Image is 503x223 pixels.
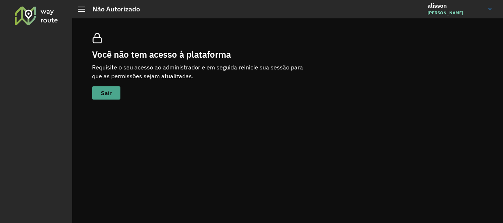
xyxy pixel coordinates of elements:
[92,63,313,80] p: Requisite o seu acesso ao administrador e em seguida reinicie sua sessão para que as permissões s...
[92,86,120,100] button: button
[428,2,483,9] h3: alisson
[428,10,483,16] span: [PERSON_NAME]
[101,90,112,96] span: Sair
[85,5,140,13] h2: Não Autorizado
[92,49,313,60] h2: Você não tem acesso à plataforma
